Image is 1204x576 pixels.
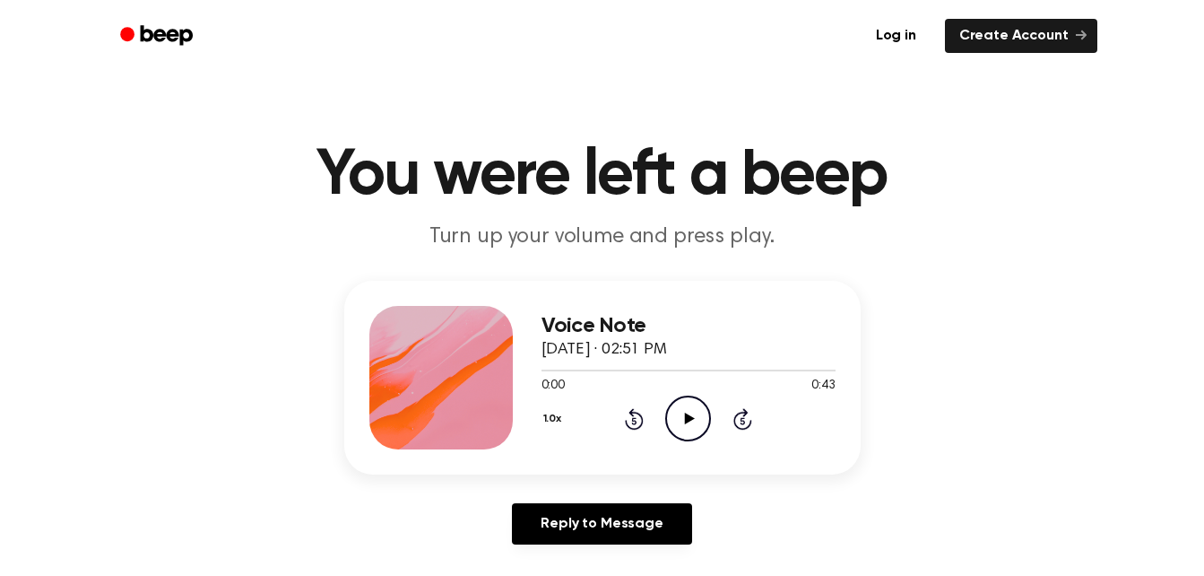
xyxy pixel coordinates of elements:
[108,19,209,54] a: Beep
[945,19,1097,53] a: Create Account
[811,377,835,396] span: 0:43
[858,15,934,57] a: Log in
[143,144,1061,208] h1: You were left a beep
[512,503,691,545] a: Reply to Message
[541,314,836,338] h3: Voice Note
[541,377,565,396] span: 0:00
[258,223,947,252] p: Turn up your volume and press play.
[541,404,568,434] button: 1.0x
[541,342,667,358] span: [DATE] · 02:51 PM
